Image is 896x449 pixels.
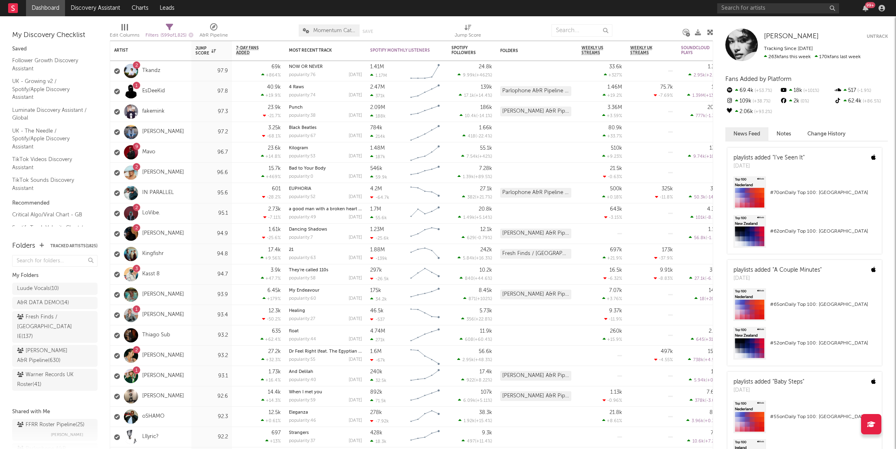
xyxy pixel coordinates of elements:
div: [DATE] [349,73,362,77]
div: 186k [480,105,492,110]
span: 1.39M [692,94,705,98]
div: 601 [272,186,281,192]
button: Notes [768,127,799,141]
div: 33.6k [609,64,622,70]
div: 24.8k [479,64,492,70]
div: [DATE] [349,195,362,199]
span: +101 % [802,89,819,93]
div: [DATE] [733,162,805,170]
div: playlists added [733,154,805,162]
a: oSHAMO [142,413,165,420]
span: ( 599 of 1,825 ) [161,33,187,38]
div: 643k [610,207,622,212]
a: Dr Feel Right (feat. The Egyptian Lover & Rome Fortune) [289,349,407,354]
div: -25.6 % [262,235,281,240]
div: # 65 on Daily Top 100: [GEOGRAPHIC_DATA] [770,300,876,310]
div: Dancing Shadows [289,227,362,232]
div: ( ) [458,174,492,179]
a: And Delilah [289,370,313,374]
a: [PERSON_NAME] A&R Pipeline(630) [12,345,98,367]
span: 7.54k [466,155,478,159]
div: 17.4k [268,247,281,253]
a: Spotify Track Velocity Chart / [GEOGRAPHIC_DATA] [12,223,89,240]
div: NOW OR NEVER [289,65,362,69]
div: 27.1k [480,186,492,192]
a: My Endeavour [289,288,319,293]
a: Tkandz [142,68,161,74]
a: [PERSON_NAME] [142,373,184,379]
div: +19.2 % [603,93,622,98]
a: Follower Growth Discovery Assistant [12,56,89,73]
div: Jump Score [455,20,481,44]
div: 1.88M [370,247,385,253]
div: A&R DATA DEMO ( 14 ) [17,298,69,308]
span: Weekly UK Streams [630,46,661,55]
div: 96.7 [195,148,228,157]
div: Spotify Followers [451,46,480,55]
span: 101k [696,216,705,220]
a: [PERSON_NAME] [142,291,184,298]
div: [PERSON_NAME] A&R Pipeline ( 630 ) [17,346,74,366]
div: 1.61k [269,227,281,232]
div: popularity: 53 [289,154,315,159]
a: 4 Raws [289,85,304,89]
div: 325k [662,186,673,192]
div: Parlophone A&R Pipeline (460) [500,188,571,198]
div: 21.5k [610,166,622,171]
span: +13.3 % [706,94,720,98]
div: 1.66k [479,125,492,131]
a: fakemink [142,108,165,115]
div: 62.4k [834,96,888,107]
a: EUPHORIA [289,187,311,191]
span: +2.11 % [706,73,720,78]
div: 23.9k [268,105,281,110]
div: -7.11 % [263,215,281,220]
input: Search for folders... [12,255,98,267]
div: 187k [370,154,385,159]
span: 9.74k [693,155,705,159]
div: 109k [725,96,779,107]
div: 55.1k [480,146,492,151]
span: -1.53 % [707,236,720,240]
a: a good man with a broken heart - slowed [289,207,377,211]
a: Bad to Your Body [289,166,326,171]
div: 7.28k [479,166,492,171]
button: Change History [799,127,854,141]
a: Mavo [142,149,155,156]
button: Untrack [867,33,888,41]
div: 80.9k [608,125,622,131]
div: -7.69 % [654,93,673,98]
div: 94.9 [195,229,228,239]
a: [PERSON_NAME] [142,129,184,135]
div: My Discovery Checklist [12,31,98,40]
div: ( ) [689,194,722,200]
div: -64.7k [370,195,389,200]
div: ( ) [460,113,492,118]
span: -1.9 % [856,89,871,93]
div: ( ) [690,113,722,118]
div: 3.25k [268,125,281,131]
a: A&R DATA DEMO(14) [12,297,98,309]
div: 1.33M [708,64,722,70]
a: Eleganza [289,410,308,415]
div: Punch [289,105,362,110]
a: 21 [289,248,293,252]
span: -8.32 % [706,216,720,220]
div: Artist [114,48,175,53]
div: 371k [370,93,385,98]
a: FFRR Roster Pipeline(25)[PERSON_NAME] [12,419,98,441]
a: EsDeeKid [142,88,165,95]
div: -21.7 % [263,113,281,118]
div: popularity: 52 [289,195,315,199]
div: Edit Columns [110,20,139,44]
div: 1.17M [370,73,387,78]
svg: Chart title [407,142,443,163]
a: Healing [289,309,305,313]
a: #52onDaily Top 100: [GEOGRAPHIC_DATA] [727,327,882,366]
a: Warner Records UK Roster(41) [12,369,98,391]
a: NOW OR NEVER [289,65,323,69]
span: 2.95k [694,73,705,78]
div: Fresh Finds / [GEOGRAPHIC_DATA] IE ( 137 ) [17,312,74,342]
div: 4 Raws [289,85,362,89]
div: [DATE] [349,113,362,118]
